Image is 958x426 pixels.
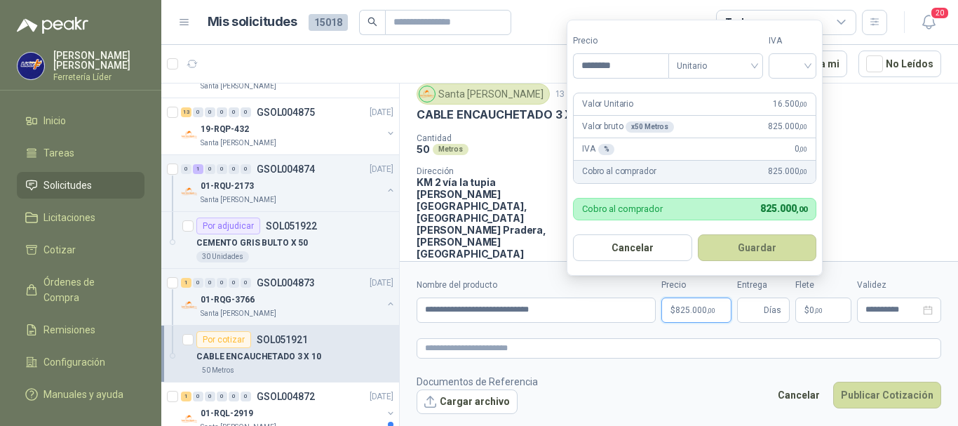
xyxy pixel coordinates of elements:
[181,183,198,200] img: Company Logo
[196,218,260,234] div: Por adjudicar
[181,164,191,174] div: 0
[229,278,239,288] div: 0
[43,387,123,402] span: Manuales y ayuda
[201,293,255,307] p: 01-RQG-3766
[43,178,92,193] span: Solicitudes
[181,107,191,117] div: 13
[698,234,817,261] button: Guardar
[309,14,348,31] span: 15018
[737,279,790,292] label: Entrega
[193,392,203,401] div: 0
[573,34,668,48] label: Precio
[201,180,254,193] p: 01-RQU-2173
[760,203,807,214] span: 825.000
[196,331,251,348] div: Por cotizar
[768,120,807,133] span: 825.000
[217,392,227,401] div: 0
[196,237,308,250] p: CEMENTO GRIS BULTO X 50
[661,298,731,323] p: $825.000,00
[573,234,692,261] button: Cancelar
[795,298,851,323] p: $ 0,00
[193,107,203,117] div: 0
[17,381,144,408] a: Manuales y ayuda
[266,221,317,231] p: SOL051922
[707,307,715,314] span: ,00
[196,350,321,364] p: CABLE ENCAUCHETADO 3 X 10
[205,107,215,117] div: 0
[43,145,74,161] span: Tareas
[201,194,276,206] p: Santa [PERSON_NAME]
[370,390,393,404] p: [DATE]
[205,278,215,288] div: 0
[804,306,809,314] span: $
[417,84,550,105] div: Santa [PERSON_NAME]
[17,349,144,375] a: Configuración
[181,392,191,401] div: 1
[773,98,807,111] span: 16.500
[43,354,105,370] span: Configuración
[814,307,823,314] span: ,00
[799,168,807,175] span: ,00
[201,308,276,319] p: Santa [PERSON_NAME]
[161,212,399,269] a: Por adjudicarSOL051922CEMENTO GRIS BULTO X 5030 Unidades
[417,143,430,155] p: 50
[43,113,66,128] span: Inicio
[193,164,203,174] div: 1
[809,306,823,314] span: 0
[419,86,435,102] img: Company Logo
[930,6,950,20] span: 20
[661,279,731,292] label: Precio
[677,55,755,76] span: Unitario
[18,53,44,79] img: Company Logo
[370,106,393,119] p: [DATE]
[181,126,198,143] img: Company Logo
[53,51,144,70] p: [PERSON_NAME] [PERSON_NAME]
[181,161,396,206] a: 0 1 0 0 0 0 GSOL004874[DATE] Company Logo01-RQU-2173Santa [PERSON_NAME]
[229,164,239,174] div: 0
[555,88,607,101] p: 13 ago, 2025
[229,392,239,401] div: 0
[799,145,807,153] span: ,00
[417,133,600,143] p: Cantidad
[17,237,144,263] a: Cotizar
[257,164,315,174] p: GSOL004874
[417,279,656,292] label: Nombre del producto
[582,165,656,178] p: Cobro al comprador
[241,278,251,288] div: 0
[769,34,816,48] label: IVA
[201,138,276,149] p: Santa [PERSON_NAME]
[770,382,828,408] button: Cancelar
[208,12,297,32] h1: Mis solicitudes
[257,107,315,117] p: GSOL004875
[370,163,393,176] p: [DATE]
[17,107,144,134] a: Inicio
[858,51,941,77] button: No Leídos
[764,298,781,322] span: Días
[257,392,315,401] p: GSOL004872
[582,142,614,156] p: IVA
[241,392,251,401] div: 0
[43,274,131,305] span: Órdenes de Compra
[417,176,571,260] p: KM 2 vía la tupia [PERSON_NAME][GEOGRAPHIC_DATA], [GEOGRAPHIC_DATA][PERSON_NAME] Pradera , [PERSO...
[582,204,663,213] p: Cobro al comprador
[370,277,393,290] p: [DATE]
[196,251,249,262] div: 30 Unidades
[367,17,377,27] span: search
[217,278,227,288] div: 0
[53,73,144,81] p: Ferretería Líder
[257,335,308,345] p: SOL051921
[582,98,633,111] p: Valor Unitario
[795,279,851,292] label: Flete
[417,390,518,415] button: Cargar archivo
[17,172,144,199] a: Solicitudes
[201,123,249,136] p: 19-RQP-432
[217,107,227,117] div: 0
[417,166,571,176] p: Dirección
[181,278,191,288] div: 1
[17,269,144,311] a: Órdenes de Compra
[857,279,941,292] label: Validez
[799,100,807,108] span: ,00
[257,278,315,288] p: GSOL004873
[795,142,807,156] span: 0
[799,123,807,131] span: ,00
